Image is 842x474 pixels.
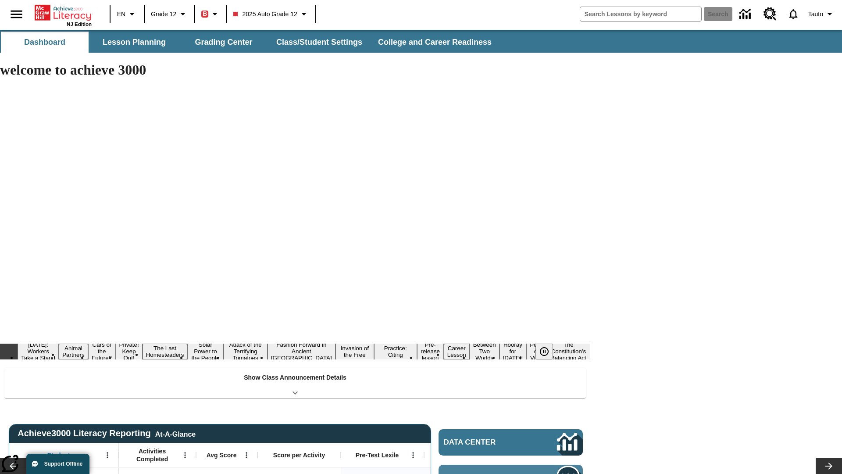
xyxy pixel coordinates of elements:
[808,10,823,19] span: Tauto
[151,10,176,19] span: Grade 12
[535,344,553,359] button: Pause
[230,6,312,22] button: Class: 2025 Auto Grade 12, Select your class
[101,449,114,462] button: Open Menu
[18,428,196,438] span: Achieve3000 Literacy Reporting
[734,2,758,26] a: Data Center
[273,451,325,459] span: Score per Activity
[417,340,444,363] button: Slide 11 Pre-release lesson
[407,449,420,462] button: Open Menu
[439,429,583,456] a: Data Center
[35,4,92,22] a: Home
[499,340,527,363] button: Slide 14 Hooray for Constitution Day!
[805,6,838,22] button: Profile/Settings
[269,32,369,53] button: Class/Student Settings
[4,368,586,398] div: Show Class Announcement Details
[26,454,89,474] button: Support Offline
[187,340,223,363] button: Slide 6 Solar Power to the People
[470,340,499,363] button: Slide 13 Between Two Worlds
[47,451,70,459] span: Student
[203,8,207,19] span: B
[356,451,399,459] span: Pre-Test Lexile
[240,449,253,462] button: Open Menu
[117,10,125,19] span: EN
[444,438,527,447] span: Data Center
[374,337,417,366] button: Slide 10 Mixed Practice: Citing Evidence
[444,344,470,359] button: Slide 12 Career Lesson
[147,6,192,22] button: Grade: Grade 12, Select a grade
[224,340,268,363] button: Slide 7 Attack of the Terrifying Tomatoes
[758,2,782,26] a: Resource Center, Will open in new tab
[143,344,188,359] button: Slide 5 The Last Homesteaders
[198,6,224,22] button: Boost Class color is red. Change class color
[268,340,335,363] button: Slide 8 Fashion Forward in Ancient Rome
[90,32,178,53] button: Lesson Planning
[35,3,92,27] div: Home
[233,10,297,19] span: 2025 Auto Grade 12
[782,3,805,25] a: Notifications
[123,447,181,463] span: Activities Completed
[244,373,346,382] p: Show Class Announcement Details
[116,340,143,363] button: Slide 4 Private! Keep Out!
[1,32,89,53] button: Dashboard
[335,337,374,366] button: Slide 9 The Invasion of the Free CD
[535,344,562,359] div: Pause
[67,22,92,27] span: NJ Edition
[371,32,499,53] button: College and Career Readiness
[155,429,196,438] div: At-A-Glance
[113,6,141,22] button: Language: EN, Select a language
[547,340,590,363] button: Slide 16 The Constitution's Balancing Act
[88,340,116,363] button: Slide 3 Cars of the Future?
[18,340,59,363] button: Slide 1 Labor Day: Workers Take a Stand
[59,344,88,359] button: Slide 2 Animal Partners
[4,1,29,27] button: Open side menu
[580,7,701,21] input: search field
[178,449,192,462] button: Open Menu
[44,461,82,467] span: Support Offline
[816,458,842,474] button: Lesson carousel, Next
[526,340,546,363] button: Slide 15 Point of View
[180,32,268,53] button: Grading Center
[207,451,237,459] span: Avg Score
